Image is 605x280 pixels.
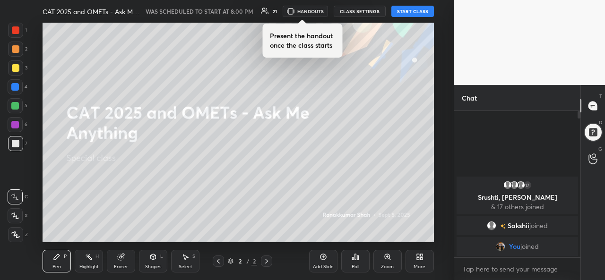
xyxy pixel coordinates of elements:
[8,136,27,151] div: 7
[598,145,602,153] p: G
[8,227,28,242] div: Z
[8,98,27,113] div: 5
[510,180,519,190] img: default.png
[146,7,253,16] h5: WAS SCHEDULED TO START AT 8:00 PM
[599,119,602,126] p: D
[114,264,128,269] div: Eraser
[179,264,192,269] div: Select
[64,254,67,259] div: P
[414,264,425,269] div: More
[283,6,328,17] button: HANDOUTS
[462,194,572,201] p: Srushti, [PERSON_NAME]
[145,264,161,269] div: Shapes
[192,254,195,259] div: S
[516,180,526,190] img: default.png
[160,254,163,259] div: L
[520,243,539,250] span: joined
[270,31,335,50] h4: Present the handout once the class starts
[8,79,27,94] div: 4
[334,6,386,17] button: CLASS SETTINGS
[462,203,572,211] p: & 17 others joined
[508,222,529,229] span: Sakshii
[235,258,245,264] div: 2
[503,180,512,190] img: default.png
[8,117,27,132] div: 6
[381,264,394,269] div: Zoom
[251,257,257,265] div: 2
[500,224,506,229] img: no-rating-badge.077c3623.svg
[52,264,61,269] div: Pen
[391,6,434,17] button: START CLASS
[8,60,27,76] div: 3
[95,254,99,259] div: H
[79,264,99,269] div: Highlight
[454,85,484,110] p: Chat
[8,42,27,57] div: 2
[523,180,532,190] div: 17
[487,221,496,230] img: default.png
[509,243,520,250] span: You
[8,189,28,204] div: C
[8,208,28,223] div: X
[496,242,505,251] img: 8ea95a487823475697deb8a2b0a2b413.jpg
[273,9,277,14] div: 21
[313,264,334,269] div: Add Slide
[352,264,359,269] div: Poll
[43,7,141,16] h4: CAT 2025 and OMETs - Ask Me Anything
[247,258,250,264] div: /
[8,23,27,38] div: 1
[599,93,602,100] p: T
[454,175,580,258] div: grid
[529,222,548,229] span: joined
